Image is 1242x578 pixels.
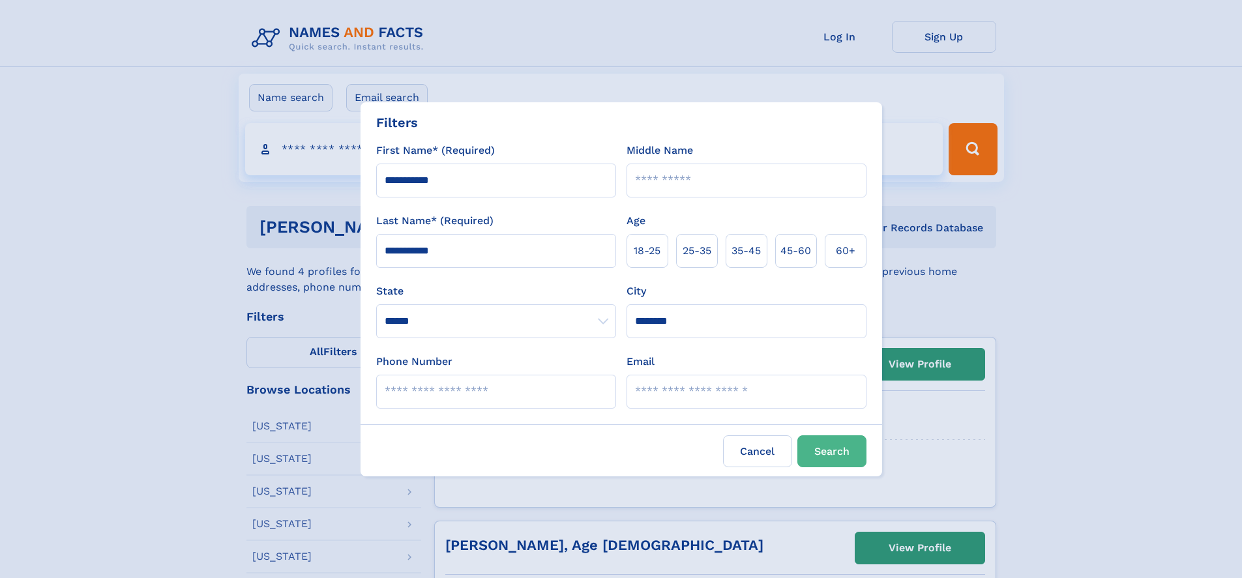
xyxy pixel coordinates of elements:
label: State [376,283,616,299]
label: First Name* (Required) [376,143,495,158]
span: 25‑35 [683,243,711,259]
label: City [627,283,646,299]
label: Cancel [723,435,792,467]
label: Email [627,354,655,369]
span: 45‑60 [780,243,811,259]
span: 60+ [836,243,855,259]
label: Middle Name [627,143,693,158]
label: Age [627,213,645,229]
div: Filters [376,113,418,132]
label: Phone Number [376,354,452,369]
button: Search [797,435,866,467]
label: Last Name* (Required) [376,213,494,229]
span: 18‑25 [634,243,660,259]
span: 35‑45 [732,243,761,259]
